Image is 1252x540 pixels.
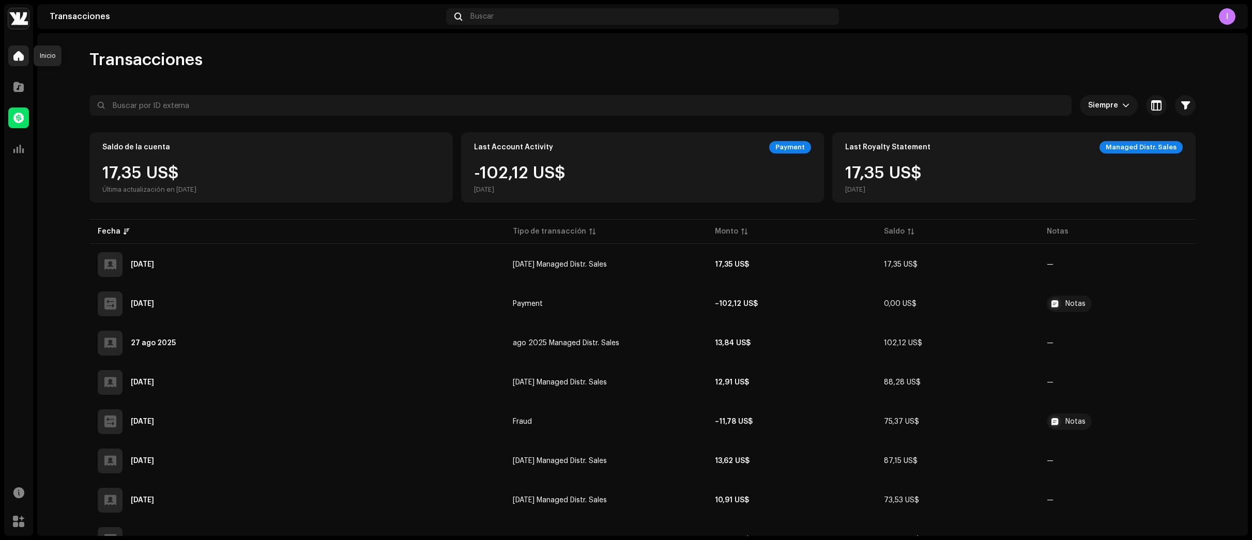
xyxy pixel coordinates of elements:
div: 27 may 2025 [131,497,154,504]
div: Monto [715,226,738,237]
strong: 13,84 US$ [715,340,751,347]
div: I [1219,8,1235,25]
span: Siempre [1088,95,1122,116]
re-a-table-badge: — [1047,340,1053,347]
div: Saldo de la cuenta [102,143,170,151]
re-a-table-badge: — [1047,261,1053,268]
input: Buscar por ID externa [89,95,1072,116]
span: Transacciones [89,50,203,70]
div: Notas [1065,300,1086,307]
div: [DATE] [845,186,922,194]
div: Last Account Activity [474,143,553,151]
div: dropdown trigger [1122,95,1129,116]
span: 87,15 US$ [884,457,918,465]
div: Transacciones [50,12,442,21]
div: Notas [1065,418,1086,425]
div: Managed Distr. Sales [1100,141,1183,153]
div: Payment [769,141,811,153]
strong: 12,91 US$ [715,379,749,386]
div: Fecha [98,226,120,237]
strong: 13,62 US$ [715,457,750,465]
div: 30 sept 2025 [131,300,154,307]
div: Last Royalty Statement [845,143,930,151]
span: 75,37 US$ [884,418,919,425]
strong: –11,78 US$ [715,418,753,425]
strong: –102,12 US$ [715,300,758,307]
strong: 10,91 US$ [715,497,749,504]
span: jul 2025 Managed Distr. Sales [513,379,607,386]
div: 30 sept 2025 [131,261,154,268]
div: 28 jul 2025 [131,379,154,386]
span: Fraud [513,418,532,425]
div: Saldo [884,226,905,237]
span: 73,53 US$ [884,497,919,504]
div: [DATE] [474,186,566,194]
span: 0,00 US$ [884,300,917,307]
span: 102,12 US$ [884,340,922,347]
div: 23 jul 2025 [131,418,154,425]
span: Payment [513,300,543,307]
re-a-table-badge: — [1047,457,1053,465]
span: sept 2025 Managed Distr. Sales [513,261,607,268]
span: FRAUD: 2025-05 198668049483 Mix Cumbias Gruperas Grupo D'LUJO [1047,413,1187,430]
div: 27 ago 2025 [131,340,176,347]
strong: 17,35 US$ [715,261,749,268]
re-a-table-badge: — [1047,379,1053,386]
div: Última actualización en [DATE] [102,186,196,194]
img: a0cb7215-512d-4475-8dcc-39c3dc2549d0 [8,8,29,29]
span: jun 2025 Managed Distr. Sales [513,457,607,465]
span: may 2025 Managed Distr. Sales [513,497,607,504]
span: 17,35 US$ [884,261,918,268]
div: 28 jun 2025 [131,457,154,465]
span: 88,28 US$ [884,379,921,386]
span: Buscar [470,12,494,21]
div: Tipo de transacción [513,226,586,237]
re-a-table-badge: — [1047,497,1053,504]
span: Wise [1047,296,1187,312]
span: ago 2025 Managed Distr. Sales [513,340,619,347]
